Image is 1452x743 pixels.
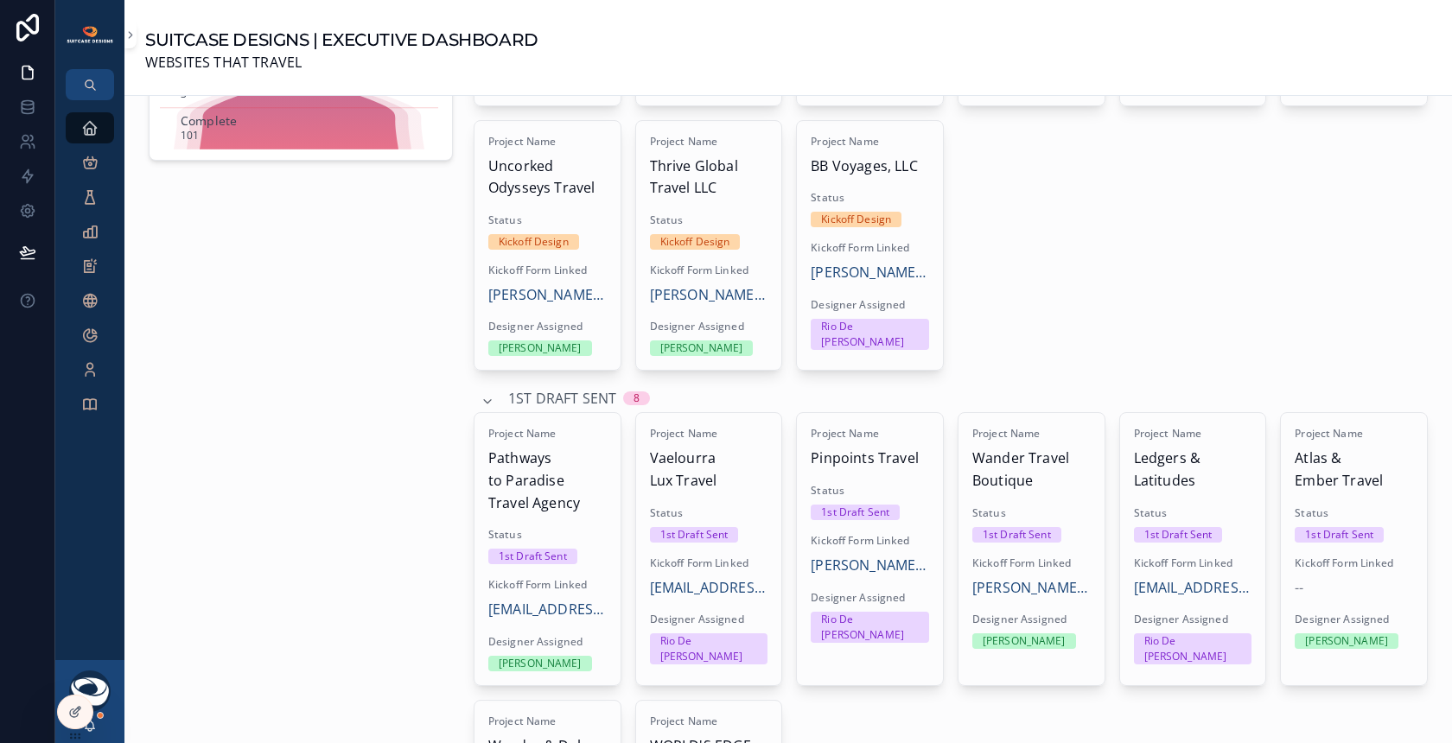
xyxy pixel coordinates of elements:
[488,578,607,592] span: Kickoff Form Linked
[55,100,124,442] div: scrollable content
[488,635,607,649] span: Designer Assigned
[983,527,1051,543] div: 1st Draft Sent
[488,284,607,307] a: [PERSON_NAME][EMAIL_ADDRESS][DOMAIN_NAME]
[1134,613,1252,626] span: Designer Assigned
[972,448,1091,492] span: Wander Travel Boutique
[1134,448,1252,492] span: Ledgers & Latitudes
[1134,577,1252,600] a: [EMAIL_ADDRESS][DOMAIN_NAME]
[650,556,768,570] span: Kickoff Form Linked
[181,128,199,143] text: 101
[972,556,1091,570] span: Kickoff Form Linked
[66,25,114,44] img: App logo
[635,412,783,685] a: Project NameVaelourra Lux TravelStatus1st Draft SentKickoff Form Linked[EMAIL_ADDRESS][DOMAIN_NAM...
[1295,577,1303,600] span: --
[660,340,743,356] div: [PERSON_NAME]
[488,448,607,514] span: Pathways to Paradise Travel Agency
[650,613,768,626] span: Designer Assigned
[811,484,929,498] span: Status
[811,534,929,548] span: Kickoff Form Linked
[488,427,607,441] span: Project Name
[488,264,607,277] span: Kickoff Form Linked
[811,241,929,255] span: Kickoff Form Linked
[488,320,607,333] span: Designer Assigned
[650,320,768,333] span: Designer Assigned
[821,612,919,643] div: Rio De [PERSON_NAME]
[650,135,768,149] span: Project Name
[650,213,768,227] span: Status
[821,319,919,350] div: Rio De [PERSON_NAME]
[145,52,538,74] span: WEBSITES THAT TRAVEL
[650,264,768,277] span: Kickoff Form Linked
[660,633,758,664] div: Rio De [PERSON_NAME]
[474,412,621,685] a: Project NamePathways to Paradise Travel AgencyStatus1st Draft SentKickoff Form Linked[EMAIL_ADDRE...
[811,427,929,441] span: Project Name
[796,412,944,685] a: Project NamePinpoints TravelStatus1st Draft SentKickoff Form Linked[PERSON_NAME][EMAIL_ADDRESS][D...
[635,120,783,371] a: Project NameThrive Global Travel LLCStatusKickoff DesignKickoff Form Linked[PERSON_NAME][EMAIL_AD...
[1144,527,1213,543] div: 1st Draft Sent
[474,120,621,371] a: Project NameUncorked Odysseys TravelStatusKickoff DesignKickoff Form Linked[PERSON_NAME][EMAIL_AD...
[650,714,768,728] span: Project Name
[972,506,1091,520] span: Status
[650,156,768,200] span: Thrive Global Travel LLC
[650,427,768,441] span: Project Name
[488,156,607,200] span: Uncorked Odysseys Travel
[1295,427,1413,441] span: Project Name
[811,262,929,284] a: [PERSON_NAME][EMAIL_ADDRESS][DOMAIN_NAME]
[650,577,768,600] a: [EMAIL_ADDRESS][DOMAIN_NAME]
[958,412,1105,685] a: Project NameWander Travel BoutiqueStatus1st Draft SentKickoff Form Linked[PERSON_NAME][EMAIL_ADDR...
[488,528,607,542] span: Status
[1280,412,1428,685] a: Project NameAtlas & Ember TravelStatus1st Draft SentKickoff Form Linked--Designer Assigned[PERSON...
[811,555,929,577] a: [PERSON_NAME][EMAIL_ADDRESS][DOMAIN_NAME]
[488,714,607,728] span: Project Name
[1119,412,1267,685] a: Project NameLedgers & LatitudesStatus1st Draft SentKickoff Form Linked[EMAIL_ADDRESS][DOMAIN_NAME...
[650,448,768,492] span: Vaelourra Lux Travel
[811,448,929,470] span: Pinpoints Travel
[499,656,582,671] div: [PERSON_NAME]
[1305,633,1388,649] div: [PERSON_NAME]
[660,234,730,250] div: Kickoff Design
[634,391,640,405] div: 8
[488,135,607,149] span: Project Name
[1295,506,1413,520] span: Status
[499,549,567,564] div: 1st Draft Sent
[811,156,929,178] span: BB Voyages, LLC
[650,506,768,520] span: Status
[508,388,616,410] span: 1st Draft Sent
[811,191,929,205] span: Status
[650,284,768,307] a: [PERSON_NAME][EMAIL_ADDRESS][DOMAIN_NAME]
[1144,633,1242,664] div: Rio De [PERSON_NAME]
[1295,613,1413,626] span: Designer Assigned
[811,591,929,605] span: Designer Assigned
[796,120,944,371] a: Project NameBB Voyages, LLCStatusKickoff DesignKickoff Form Linked[PERSON_NAME][EMAIL_ADDRESS][DO...
[821,505,889,520] div: 1st Draft Sent
[181,86,187,101] text: 3
[488,599,607,621] a: [EMAIL_ADDRESS][DOMAIN_NAME]
[1134,506,1252,520] span: Status
[972,577,1091,600] a: [PERSON_NAME][EMAIL_ADDRESS][DOMAIN_NAME]
[499,340,582,356] div: [PERSON_NAME]
[488,213,607,227] span: Status
[1134,427,1252,441] span: Project Name
[972,427,1091,441] span: Project Name
[1134,556,1252,570] span: Kickoff Form Linked
[1295,556,1413,570] span: Kickoff Form Linked
[1305,527,1373,543] div: 1st Draft Sent
[499,234,569,250] div: Kickoff Design
[660,527,729,543] div: 1st Draft Sent
[1295,448,1413,492] span: Atlas & Ember Travel
[983,633,1066,649] div: [PERSON_NAME]
[811,135,929,149] span: Project Name
[145,28,538,52] h1: SUITCASE DESIGNS | EXECUTIVE DASHBOARD
[181,113,237,130] text: Complete
[811,298,929,312] span: Designer Assigned
[972,613,1091,626] span: Designer Assigned
[821,212,891,227] div: Kickoff Design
